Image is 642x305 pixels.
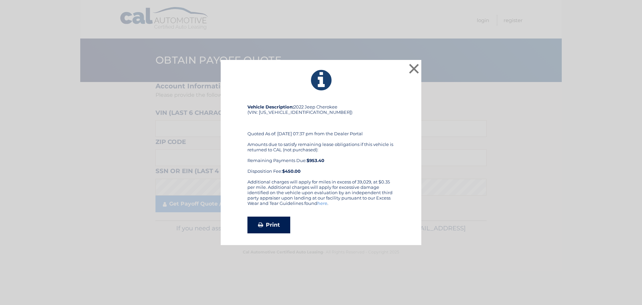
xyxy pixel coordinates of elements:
[317,201,327,206] a: here
[247,217,290,233] a: Print
[247,104,395,179] div: 2022 Jeep Cherokee (VIN: [US_VEHICLE_IDENTIFICATION_NUMBER]) Quoted As of: [DATE] 07:37 pm from t...
[247,179,395,211] div: Additional charges will apply for miles in excess of 39,029, at $0.35 per mile. Additional charge...
[307,158,324,163] b: $953.40
[247,104,294,109] strong: Vehicle Description:
[282,168,301,174] strong: $450.00
[247,142,395,174] div: Amounts due to satisfy remaining lease obligations if this vehicle is returned to CAL (not purcha...
[407,62,421,75] button: ×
